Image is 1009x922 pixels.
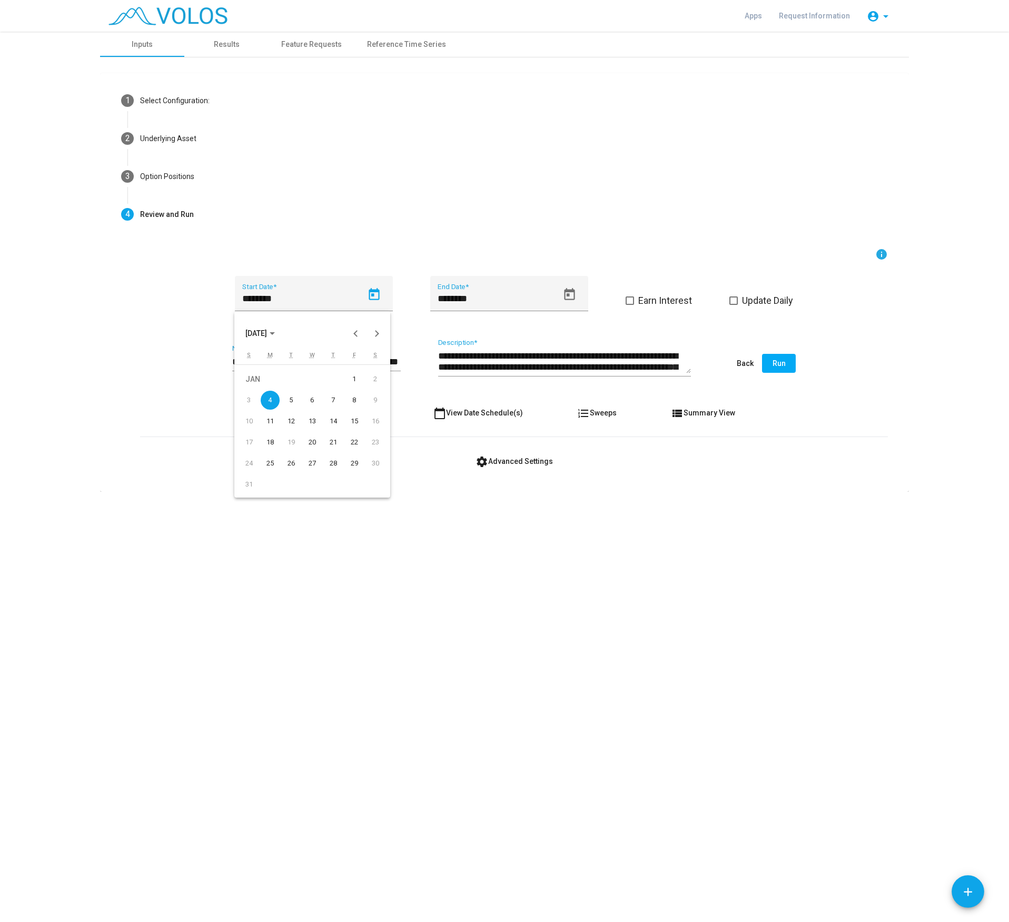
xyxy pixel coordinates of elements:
abbr: Wednesday [310,352,315,359]
td: January 1, 2016 [344,369,365,390]
td: January 19, 2016 [281,432,302,453]
div: 20 [303,433,322,452]
div: 13 [303,412,322,431]
div: 27 [303,454,322,473]
div: 6 [303,391,322,410]
th: Wednesday [302,351,323,364]
div: 21 [324,433,343,452]
div: 4 [261,391,280,410]
td: January 10, 2016 [239,411,260,432]
abbr: Tuesday [289,352,293,359]
td: January 11, 2016 [260,411,281,432]
td: January 23, 2016 [365,432,386,453]
div: 7 [324,391,343,410]
th: Friday [344,351,365,364]
td: January 3, 2016 [239,390,260,411]
div: 31 [240,475,259,494]
td: January 15, 2016 [344,411,365,432]
div: 22 [345,433,364,452]
button: Next month [366,323,387,344]
td: January 12, 2016 [281,411,302,432]
td: January 17, 2016 [239,432,260,453]
td: January 24, 2016 [239,453,260,474]
div: 12 [282,412,301,431]
div: 9 [366,391,385,410]
button: Previous month [345,323,366,344]
td: January 13, 2016 [302,411,323,432]
div: 5 [282,391,301,410]
td: January 2, 2016 [365,369,386,390]
td: January 31, 2016 [239,474,260,495]
td: January 26, 2016 [281,453,302,474]
div: 17 [240,433,259,452]
th: Thursday [323,351,344,364]
div: 8 [345,391,364,410]
div: 24 [240,454,259,473]
td: January 25, 2016 [260,453,281,474]
td: January 16, 2016 [365,411,386,432]
div: 16 [366,412,385,431]
div: 11 [261,412,280,431]
div: 26 [282,454,301,473]
abbr: Thursday [331,352,335,359]
td: January 28, 2016 [323,453,344,474]
td: January 30, 2016 [365,453,386,474]
div: 14 [324,412,343,431]
td: JAN [239,369,344,390]
td: January 20, 2016 [302,432,323,453]
td: January 5, 2016 [281,390,302,411]
td: January 7, 2016 [323,390,344,411]
div: 30 [366,454,385,473]
td: January 27, 2016 [302,453,323,474]
div: 3 [240,391,259,410]
abbr: Monday [268,352,273,359]
td: January 4, 2016 [260,390,281,411]
td: January 6, 2016 [302,390,323,411]
abbr: Saturday [373,352,377,359]
div: 18 [261,433,280,452]
td: January 21, 2016 [323,432,344,453]
div: 10 [240,412,259,431]
div: 15 [345,412,364,431]
td: January 29, 2016 [344,453,365,474]
th: Monday [260,351,281,364]
span: [DATE] [245,330,267,338]
div: 28 [324,454,343,473]
button: Choose month and year [237,323,283,344]
td: January 8, 2016 [344,390,365,411]
th: Sunday [239,351,260,364]
div: 19 [282,433,301,452]
td: January 18, 2016 [260,432,281,453]
abbr: Friday [353,352,356,359]
div: 25 [261,454,280,473]
div: 1 [345,370,364,389]
td: January 22, 2016 [344,432,365,453]
td: January 9, 2016 [365,390,386,411]
div: 2 [366,370,385,389]
th: Tuesday [281,351,302,364]
th: Saturday [365,351,386,364]
td: January 14, 2016 [323,411,344,432]
div: 23 [366,433,385,452]
div: 29 [345,454,364,473]
abbr: Sunday [247,352,251,359]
